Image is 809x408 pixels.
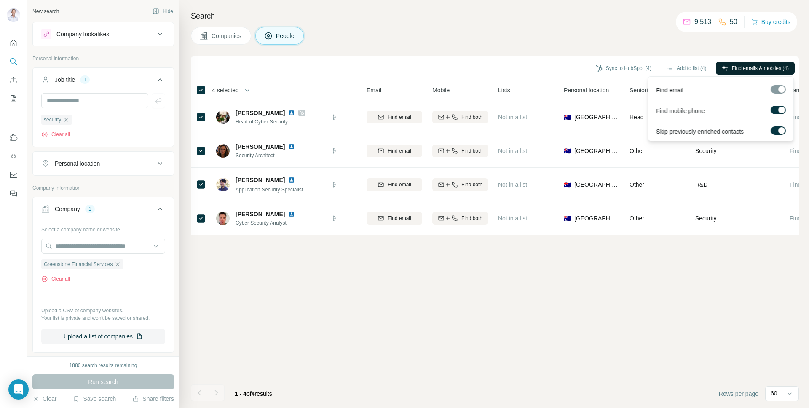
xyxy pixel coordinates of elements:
[367,111,422,123] button: Find email
[32,8,59,15] div: New search
[41,314,165,322] p: Your list is private and won't be saved or shared.
[461,147,482,155] span: Find both
[70,362,137,369] div: 1880 search results remaining
[41,131,70,138] button: Clear all
[564,214,571,223] span: 🇦🇺
[694,17,711,27] p: 9,513
[498,215,527,222] span: Not in a list
[656,86,683,94] span: Find email
[630,215,644,222] span: Other
[498,86,510,94] span: Lists
[498,181,527,188] span: Not in a list
[236,109,285,117] span: [PERSON_NAME]
[574,180,619,189] span: [GEOGRAPHIC_DATA]
[574,214,619,223] span: [GEOGRAPHIC_DATA]
[388,215,411,222] span: Find email
[80,76,90,83] div: 1
[771,389,777,397] p: 60
[212,32,242,40] span: Companies
[732,64,789,72] span: Find emails & mobiles (4)
[498,114,527,121] span: Not in a list
[288,211,295,217] img: LinkedIn logo
[630,86,652,94] span: Seniority
[461,215,482,222] span: Find both
[236,210,285,218] span: [PERSON_NAME]
[730,17,737,27] p: 50
[212,86,239,94] span: 4 selected
[564,180,571,189] span: 🇦🇺
[7,54,20,69] button: Search
[695,147,717,155] span: Security
[235,390,246,397] span: 1 - 4
[7,91,20,106] button: My lists
[7,149,20,164] button: Use Surfe API
[55,159,100,168] div: Personal location
[388,181,411,188] span: Find email
[7,35,20,51] button: Quick start
[719,389,758,398] span: Rows per page
[630,114,643,121] span: Head
[132,395,174,403] button: Share filters
[432,145,488,157] button: Find both
[288,110,295,116] img: LinkedIn logo
[56,30,109,38] div: Company lookalikes
[246,390,252,397] span: of
[7,8,20,22] img: Avatar
[656,127,744,136] span: Skip previously enriched contacts
[716,62,795,75] button: Find emails & mobiles (4)
[55,75,75,84] div: Job title
[32,184,174,192] p: Company information
[695,180,708,189] span: R&D
[191,10,799,22] h4: Search
[41,275,70,283] button: Clear all
[216,144,230,158] img: Avatar
[590,62,657,75] button: Sync to HubSpot (4)
[33,153,174,174] button: Personal location
[695,214,717,223] span: Security
[630,148,644,154] span: Other
[236,187,303,193] span: Application Security Specialist
[216,212,230,225] img: Avatar
[656,107,705,115] span: Find mobile phone
[73,395,116,403] button: Save search
[33,70,174,93] button: Job title1
[44,116,61,123] span: security
[33,24,174,44] button: Company lookalikes
[216,110,230,124] img: Avatar
[288,143,295,150] img: LinkedIn logo
[564,147,571,155] span: 🇦🇺
[288,177,295,183] img: LinkedIn logo
[147,5,179,18] button: Hide
[235,390,272,397] span: results
[388,147,411,155] span: Find email
[432,178,488,191] button: Find both
[564,113,571,121] span: 🇦🇺
[367,212,422,225] button: Find email
[564,86,609,94] span: Personal location
[236,219,305,227] span: Cyber Security Analyst
[7,130,20,145] button: Use Surfe on LinkedIn
[32,395,56,403] button: Clear
[44,260,113,268] span: Greenstone Financial Services
[236,152,305,159] span: Security Architect
[661,62,713,75] button: Add to list (4)
[236,176,285,184] span: [PERSON_NAME]
[498,148,527,154] span: Not in a list
[33,199,174,223] button: Company1
[7,186,20,201] button: Feedback
[461,113,482,121] span: Find both
[276,32,295,40] span: People
[574,113,619,121] span: [GEOGRAPHIC_DATA]
[367,178,422,191] button: Find email
[236,118,305,126] span: Head of Cyber Security
[367,86,381,94] span: Email
[216,178,230,191] img: Avatar
[85,205,95,213] div: 1
[41,223,165,234] div: Select a company name or website
[432,111,488,123] button: Find both
[8,379,29,400] div: Open Intercom Messenger
[236,142,285,151] span: [PERSON_NAME]
[574,147,619,155] span: [GEOGRAPHIC_DATA]
[432,212,488,225] button: Find both
[41,329,165,344] button: Upload a list of companies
